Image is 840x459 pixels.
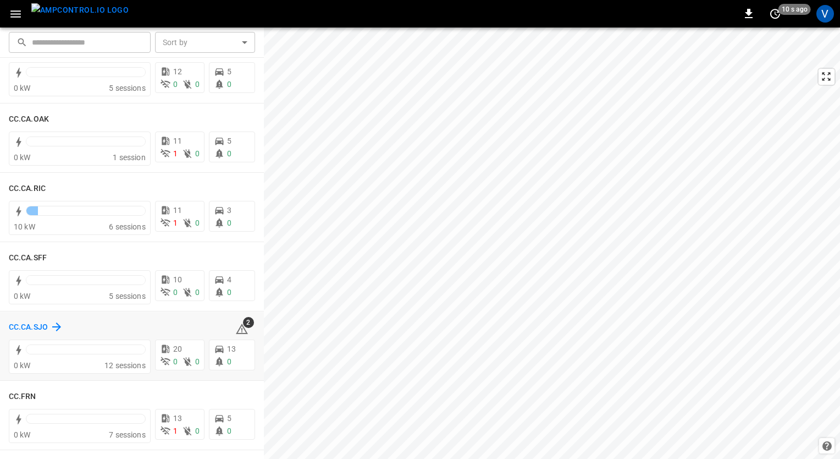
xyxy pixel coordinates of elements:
span: 13 [227,345,236,353]
span: 10 s ago [778,4,811,15]
span: 0 [195,80,200,89]
img: ampcontrol.io logo [31,3,129,17]
h6: CC.CA.OAK [9,113,49,125]
span: 1 [173,218,178,227]
div: profile-icon [816,5,834,23]
h6: CC.CA.RIC [9,183,46,195]
h6: CC.CA.SJO [9,321,48,334]
span: 0 [227,427,231,435]
span: 5 sessions [109,84,146,92]
span: 5 [227,67,231,76]
span: 0 kW [14,430,31,439]
span: 1 [173,427,178,435]
span: 20 [173,345,182,353]
span: 0 [195,149,200,158]
span: 0 [173,357,178,366]
span: 12 sessions [104,361,146,370]
span: 0 kW [14,153,31,162]
span: 0 [227,149,231,158]
span: 11 [173,136,182,145]
span: 3 [227,206,231,215]
span: 0 [173,80,178,89]
span: 4 [227,275,231,284]
span: 5 [227,414,231,423]
span: 0 [195,218,200,227]
span: 0 kW [14,84,31,92]
span: 0 kW [14,361,31,370]
span: 0 [195,288,200,297]
span: 1 session [113,153,145,162]
span: 10 [173,275,182,284]
span: 0 [227,80,231,89]
span: 0 [173,288,178,297]
h6: CC.CA.SFF [9,252,47,264]
span: 1 [173,149,178,158]
span: 5 [227,136,231,145]
span: 0 [195,427,200,435]
span: 12 [173,67,182,76]
span: 0 kW [14,292,31,300]
span: 5 sessions [109,292,146,300]
canvas: Map [264,28,840,459]
span: 11 [173,206,182,215]
h6: CC.FRN [9,391,36,403]
span: 0 [227,357,231,366]
span: 0 [227,288,231,297]
span: 7 sessions [109,430,146,439]
span: 6 sessions [109,222,146,231]
button: set refresh interval [766,5,784,23]
span: 0 [195,357,200,366]
span: 0 [227,218,231,227]
span: 10 kW [14,222,35,231]
span: 13 [173,414,182,423]
span: 2 [243,317,254,328]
